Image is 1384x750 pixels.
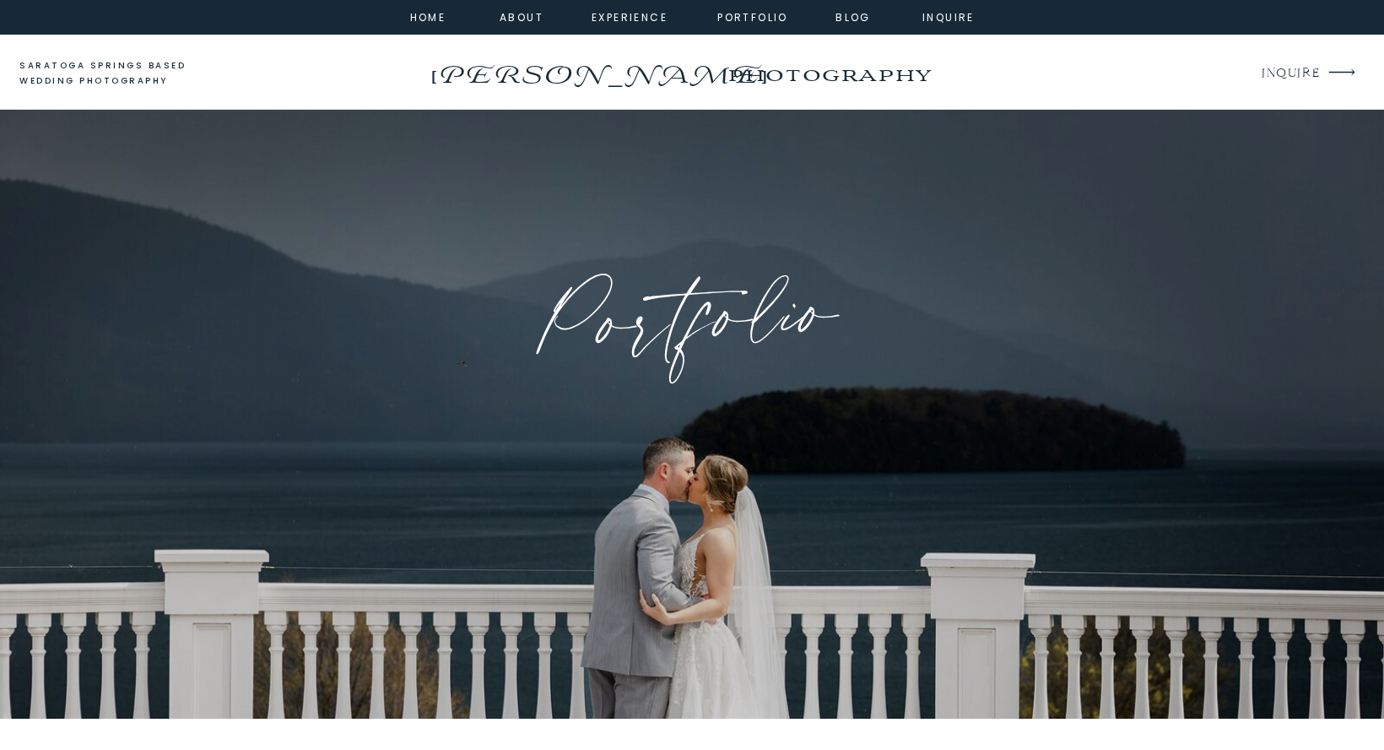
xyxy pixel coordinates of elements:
a: INQUIRE [1262,62,1318,85]
h1: Portfolio [373,252,1012,394]
a: [PERSON_NAME] [426,55,770,82]
a: home [405,8,451,24]
a: inquire [918,8,979,24]
a: saratoga springs based wedding photography [19,58,218,90]
a: photography [695,51,964,97]
a: about [500,8,538,24]
a: experience [592,8,660,24]
a: portfolio [716,8,789,24]
a: Blog [823,8,884,24]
